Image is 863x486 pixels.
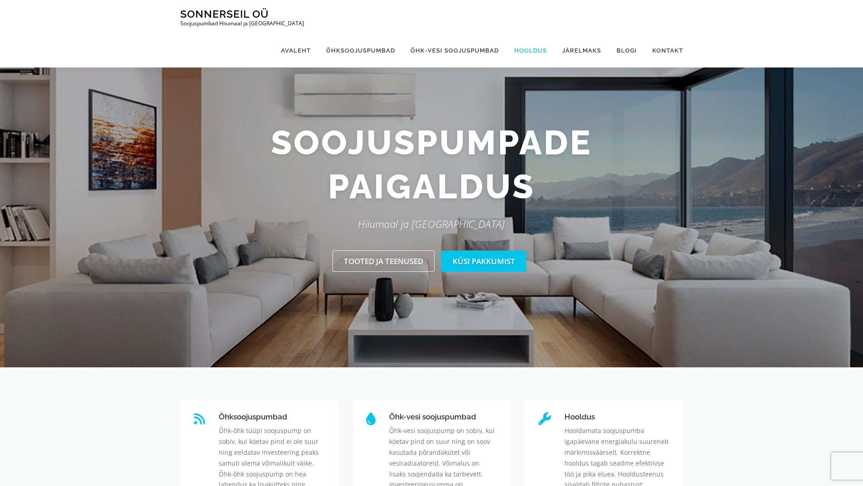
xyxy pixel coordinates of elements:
a: Kontakt [645,34,683,67]
span: paigaldus [328,164,535,209]
a: Õhksoojuspumbad [318,34,403,67]
a: Õhk-vesi soojuspumbad [403,34,506,67]
a: Järelmaks [554,34,609,67]
p: Soojuspumbad Hiiumaal ja [GEOGRAPHIC_DATA] [180,20,304,27]
a: Sonnerseil OÜ [180,8,269,20]
a: Avaleht [273,34,318,67]
h2: Soojuspumpade [174,120,690,209]
a: Blogi [609,34,645,67]
a: Tooted ja teenused [333,250,434,272]
p: Hiiumaal ja [GEOGRAPHIC_DATA] [174,216,690,232]
a: Hooldus [506,34,554,67]
a: Küsi pakkumist [441,250,526,272]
